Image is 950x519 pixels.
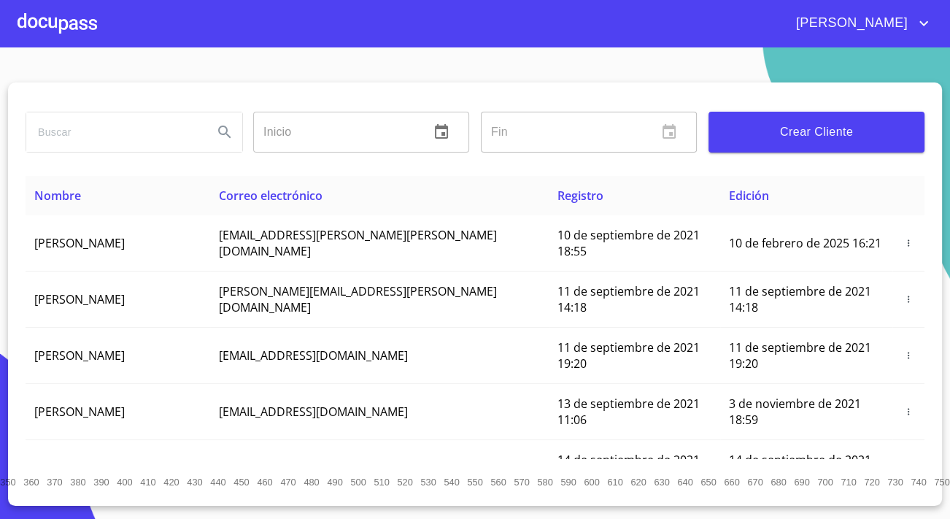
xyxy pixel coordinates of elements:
span: 530 [420,477,436,488]
span: 600 [584,477,599,488]
span: [PERSON_NAME] [785,12,915,35]
button: 590 [557,471,580,494]
span: 680 [771,477,786,488]
span: 390 [93,477,109,488]
span: [PERSON_NAME] [34,404,125,420]
button: 370 [43,471,66,494]
button: 450 [230,471,253,494]
button: 650 [697,471,720,494]
button: 710 [837,471,860,494]
span: 3 de noviembre de 2021 18:59 [729,396,861,428]
span: 710 [841,477,856,488]
span: 560 [490,477,506,488]
span: 11 de septiembre de 2021 14:18 [729,283,871,315]
span: 700 [817,477,833,488]
span: 470 [280,477,296,488]
button: 480 [300,471,323,494]
span: 400 [117,477,132,488]
span: 410 [140,477,155,488]
span: Edición [729,188,769,204]
span: 510 [374,477,389,488]
span: 360 [23,477,39,488]
button: 470 [277,471,300,494]
span: Nombre [34,188,81,204]
button: 700 [814,471,837,494]
button: 690 [790,471,814,494]
span: 14 de septiembre de 2021 12:26 [729,452,871,484]
span: 10 de septiembre de 2021 18:55 [557,227,700,259]
span: 480 [304,477,319,488]
span: 13 de septiembre de 2021 11:06 [557,396,700,428]
span: [PERSON_NAME][EMAIL_ADDRESS][PERSON_NAME][DOMAIN_NAME] [219,283,497,315]
button: 390 [90,471,113,494]
span: 690 [794,477,809,488]
span: 370 [47,477,62,488]
button: Search [207,115,242,150]
button: 490 [323,471,347,494]
span: 670 [747,477,762,488]
span: 430 [187,477,202,488]
span: 610 [607,477,622,488]
button: 500 [347,471,370,494]
span: [PERSON_NAME] [34,235,125,251]
button: 430 [183,471,206,494]
span: 11 de septiembre de 2021 14:18 [557,283,700,315]
button: 630 [650,471,673,494]
span: 730 [887,477,903,488]
span: 550 [467,477,482,488]
button: 530 [417,471,440,494]
span: 740 [911,477,926,488]
button: Crear Cliente [708,112,924,153]
button: 660 [720,471,744,494]
button: 380 [66,471,90,494]
span: 650 [700,477,716,488]
button: 560 [487,471,510,494]
span: 490 [327,477,342,488]
span: 580 [537,477,552,488]
span: 440 [210,477,225,488]
span: [PERSON_NAME] [34,291,125,307]
span: 620 [630,477,646,488]
button: 720 [860,471,884,494]
button: 540 [440,471,463,494]
button: 610 [603,471,627,494]
span: 450 [233,477,249,488]
span: 11 de septiembre de 2021 19:20 [729,339,871,372]
span: 660 [724,477,739,488]
span: 570 [514,477,529,488]
button: 670 [744,471,767,494]
button: 680 [767,471,790,494]
span: 500 [350,477,366,488]
span: [PERSON_NAME] [34,347,125,364]
button: 620 [627,471,650,494]
span: 14 de septiembre de 2021 12:26 [557,452,700,484]
span: 460 [257,477,272,488]
span: Crear Cliente [720,122,913,142]
span: Correo electrónico [219,188,323,204]
button: 510 [370,471,393,494]
button: 730 [884,471,907,494]
button: 410 [136,471,160,494]
button: 600 [580,471,603,494]
span: 420 [163,477,179,488]
input: search [26,112,201,152]
span: Registro [557,188,603,204]
button: 440 [206,471,230,494]
span: 11 de septiembre de 2021 19:20 [557,339,700,372]
button: 570 [510,471,533,494]
button: 640 [673,471,697,494]
button: 580 [533,471,557,494]
button: account of current user [785,12,932,35]
span: 520 [397,477,412,488]
span: 10 de febrero de 2025 16:21 [729,235,881,251]
span: [EMAIL_ADDRESS][PERSON_NAME][PERSON_NAME][DOMAIN_NAME] [219,227,497,259]
span: 640 [677,477,692,488]
span: 380 [70,477,85,488]
button: 360 [20,471,43,494]
button: 420 [160,471,183,494]
button: 400 [113,471,136,494]
button: 460 [253,471,277,494]
button: 550 [463,471,487,494]
span: 720 [864,477,879,488]
button: 520 [393,471,417,494]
